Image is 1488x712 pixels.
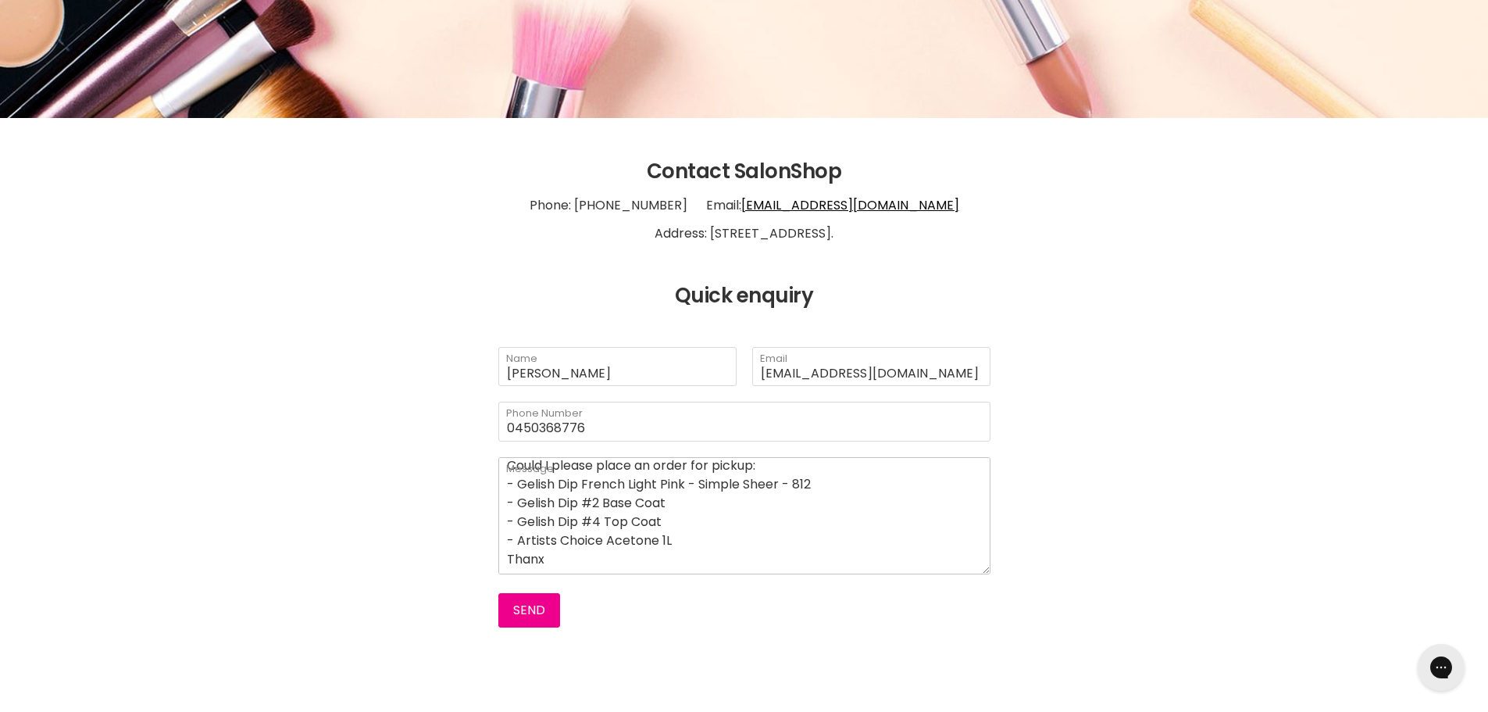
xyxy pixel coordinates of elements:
p: Phone: [PHONE_NUMBER] Email: Address: [STREET_ADDRESS]. [178,184,1311,256]
h2: Contact SalonShop [178,160,1311,184]
h2: Quick enquiry [178,284,1311,308]
iframe: Gorgias live chat messenger [1410,639,1472,696]
a: [EMAIL_ADDRESS][DOMAIN_NAME] [741,196,959,214]
button: Send [498,593,560,628]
